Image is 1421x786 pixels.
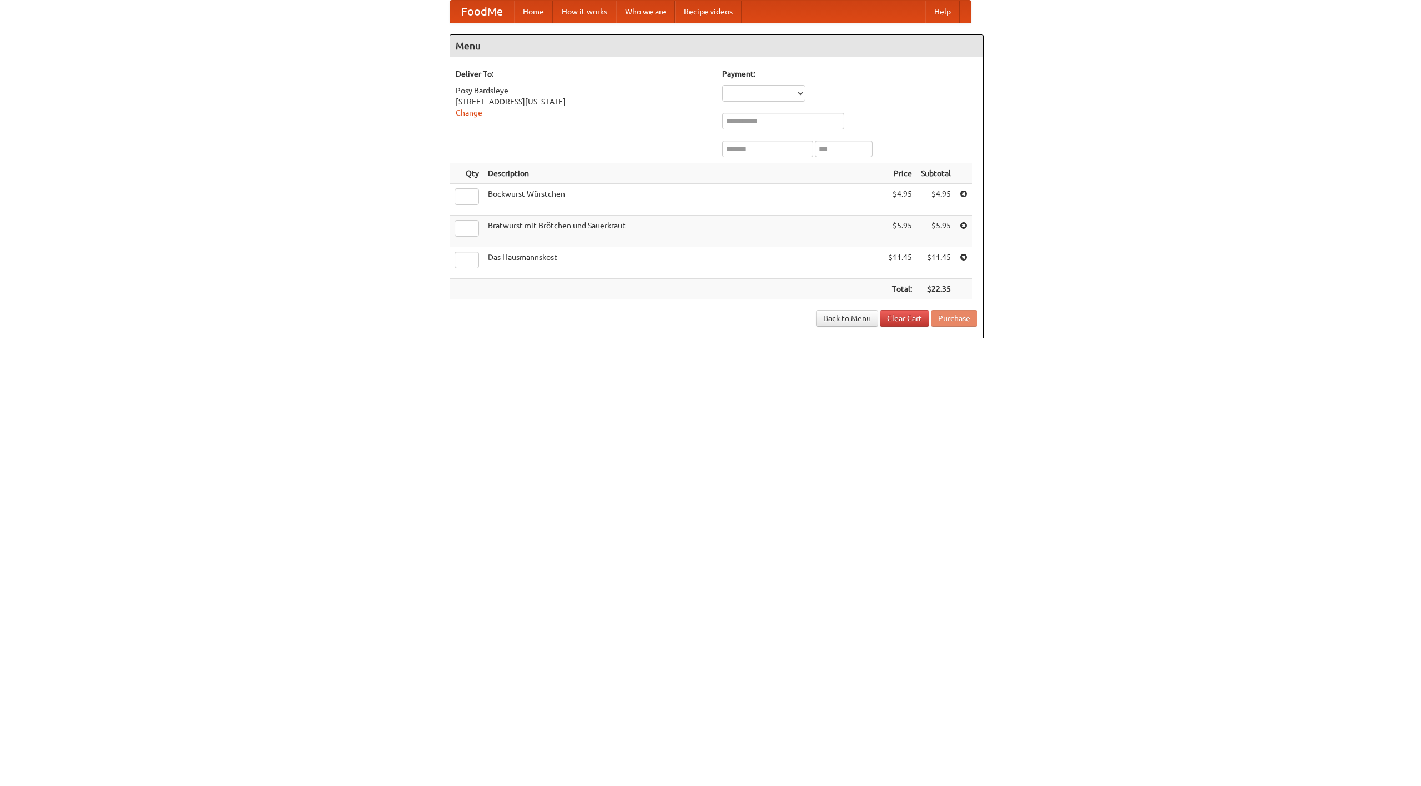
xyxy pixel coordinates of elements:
[616,1,675,23] a: Who we are
[916,216,955,247] td: $5.95
[884,247,916,279] td: $11.45
[483,184,884,216] td: Bockwurst Würstchen
[450,163,483,184] th: Qty
[816,310,878,327] a: Back to Menu
[483,216,884,247] td: Bratwurst mit Brötchen und Sauerkraut
[916,184,955,216] td: $4.95
[483,247,884,279] td: Das Hausmannskost
[884,216,916,247] td: $5.95
[450,35,983,57] h4: Menu
[553,1,616,23] a: How it works
[456,68,711,79] h5: Deliver To:
[456,108,482,117] a: Change
[514,1,553,23] a: Home
[456,96,711,107] div: [STREET_ADDRESS][US_STATE]
[884,184,916,216] td: $4.95
[880,310,929,327] a: Clear Cart
[456,85,711,96] div: Posy Bardsleye
[916,279,955,299] th: $22.35
[925,1,960,23] a: Help
[884,163,916,184] th: Price
[931,310,977,327] button: Purchase
[916,163,955,184] th: Subtotal
[450,1,514,23] a: FoodMe
[722,68,977,79] h5: Payment:
[483,163,884,184] th: Description
[916,247,955,279] td: $11.45
[884,279,916,299] th: Total:
[675,1,742,23] a: Recipe videos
